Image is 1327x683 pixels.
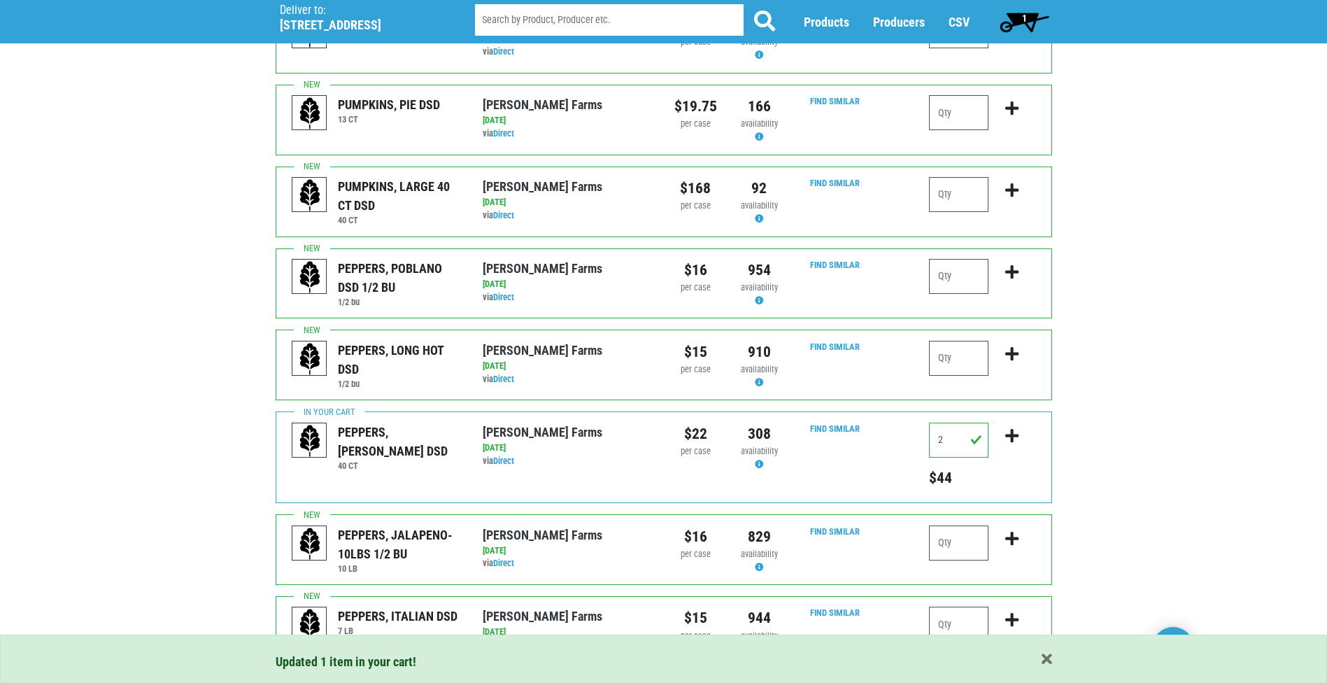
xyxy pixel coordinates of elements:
[483,360,653,373] div: [DATE]
[738,607,781,629] div: 944
[338,177,462,215] div: PUMPKINS, LARGE 40 CT DSD
[810,423,860,434] a: Find Similar
[741,200,778,211] span: availability
[738,423,781,445] div: 308
[483,626,653,639] div: [DATE]
[929,341,988,376] input: Qty
[280,3,439,17] p: Deliver to:
[674,526,717,548] div: $16
[483,528,602,542] a: [PERSON_NAME] Farms
[741,282,778,293] span: availability
[738,95,781,118] div: 166
[483,557,653,570] div: via
[741,631,778,641] span: availability
[741,364,778,374] span: availability
[738,259,781,281] div: 954
[738,341,781,363] div: 910
[738,445,781,472] div: Availability may be subject to change.
[810,341,860,352] a: Find Similar
[483,209,653,223] div: via
[338,297,462,307] h6: 1/2 bu
[493,210,514,220] a: Direct
[810,526,860,537] a: Find Similar
[741,446,778,456] span: availability
[493,292,514,302] a: Direct
[674,95,717,118] div: $19.75
[292,341,327,376] img: placeholder-variety-43d6402dacf2d531de610a020419775a.svg
[338,259,462,297] div: PEPPERS, POBLANO DSD 1/2 BU
[292,178,327,213] img: placeholder-variety-43d6402dacf2d531de610a020419775a.svg
[292,423,327,458] img: placeholder-variety-43d6402dacf2d531de610a020419775a.svg
[674,423,717,445] div: $22
[280,17,439,33] h5: [STREET_ADDRESS]
[804,15,849,29] a: Products
[483,425,602,439] a: [PERSON_NAME] Farms
[493,558,514,568] a: Direct
[483,609,602,624] a: [PERSON_NAME] Farms
[483,291,653,304] div: via
[483,455,653,468] div: via
[292,607,327,642] img: placeholder-variety-43d6402dacf2d531de610a020419775a.svg
[483,196,653,209] div: [DATE]
[483,179,602,194] a: [PERSON_NAME] Farms
[810,260,860,270] a: Find Similar
[1022,13,1027,24] span: 1
[338,563,462,574] h6: 10 LB
[993,8,1056,36] a: 1
[929,526,988,561] input: Qty
[949,15,970,29] a: CSV
[674,281,717,295] div: per case
[493,456,514,466] a: Direct
[674,445,717,458] div: per case
[338,341,462,379] div: PEPPERS, LONG HOT DSD
[483,373,653,386] div: via
[741,549,778,559] span: availability
[674,341,717,363] div: $15
[674,118,717,131] div: per case
[741,118,778,129] span: availability
[674,607,717,629] div: $15
[738,177,781,199] div: 92
[873,15,925,29] a: Producers
[338,607,457,626] div: PEPPERS, ITALIAN DSD
[338,423,462,460] div: PEPPERS, [PERSON_NAME] DSD
[276,652,1052,671] div: Updated 1 item in your cart!
[929,607,988,642] input: Qty
[292,260,327,295] img: placeholder-variety-43d6402dacf2d531de610a020419775a.svg
[674,630,717,643] div: per case
[338,114,440,125] h6: 13 CT
[929,469,988,487] h5: Total price
[674,548,717,561] div: per case
[738,526,781,548] div: 829
[483,544,653,558] div: [DATE]
[338,379,462,389] h6: 1/2 bu
[929,423,988,458] input: Qty
[292,526,327,561] img: placeholder-variety-43d6402dacf2d531de610a020419775a.svg
[483,442,653,455] div: [DATE]
[493,46,514,57] a: Direct
[810,96,860,106] a: Find Similar
[929,259,988,294] input: Qty
[810,607,860,618] a: Find Similar
[929,177,988,212] input: Qty
[674,199,717,213] div: per case
[338,460,462,471] h6: 40 CT
[674,177,717,199] div: $168
[493,374,514,384] a: Direct
[810,178,860,188] a: Find Similar
[493,128,514,139] a: Direct
[338,215,462,225] h6: 40 CT
[483,261,602,276] a: [PERSON_NAME] Farms
[483,114,653,127] div: [DATE]
[338,95,440,114] div: PUMPKINS, PIE DSD
[338,626,457,636] h6: 7 LB
[483,127,653,141] div: via
[929,95,988,130] input: Qty
[292,96,327,131] img: placeholder-variety-43d6402dacf2d531de610a020419775a.svg
[338,526,462,563] div: PEPPERS, JALAPENO- 10LBS 1/2 BU
[483,278,653,291] div: [DATE]
[483,343,602,358] a: [PERSON_NAME] Farms
[483,45,653,59] div: via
